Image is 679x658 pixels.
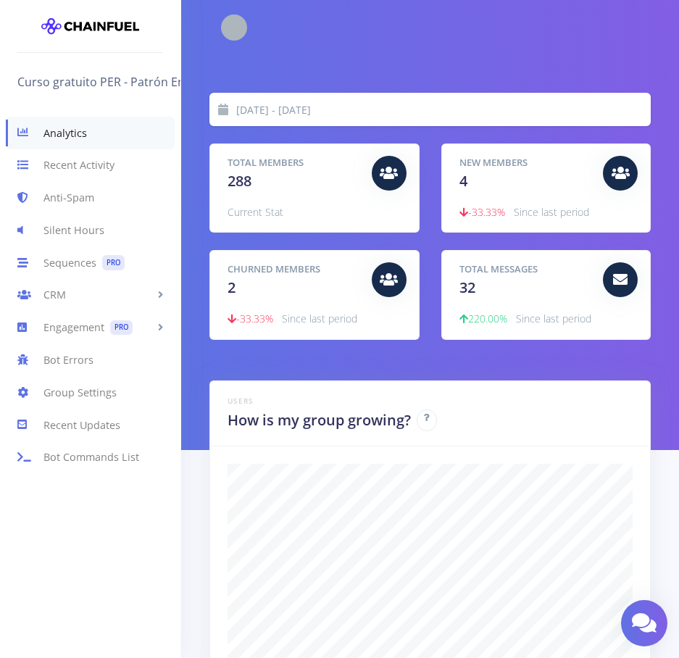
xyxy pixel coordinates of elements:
[514,205,589,219] span: Since last period
[228,312,273,325] span: -33.33%
[228,171,251,191] span: 288
[102,255,125,270] span: PRO
[228,262,361,277] h5: Churned Members
[17,70,322,93] a: Curso gratuito PER - Patrón Embarcaciones de Recreo
[459,262,593,277] h5: Total Messages
[516,312,591,325] span: Since last period
[221,14,247,41] img: @MigueGrEs Photo
[209,12,247,43] a: @MigueGrEs Photo
[459,156,593,170] h5: New Members
[228,156,361,170] h5: Total Members
[228,278,236,297] span: 2
[459,205,505,219] span: -33.33%
[228,409,411,431] h2: How is my group growing?
[110,320,133,336] span: PRO
[228,396,633,407] h6: Users
[228,205,283,219] span: Current Stat
[459,278,475,297] span: 32
[41,12,139,41] img: chainfuel-logo
[282,312,357,325] span: Since last period
[459,171,467,191] span: 4
[459,312,507,325] span: 220.00%
[6,117,175,149] a: Analytics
